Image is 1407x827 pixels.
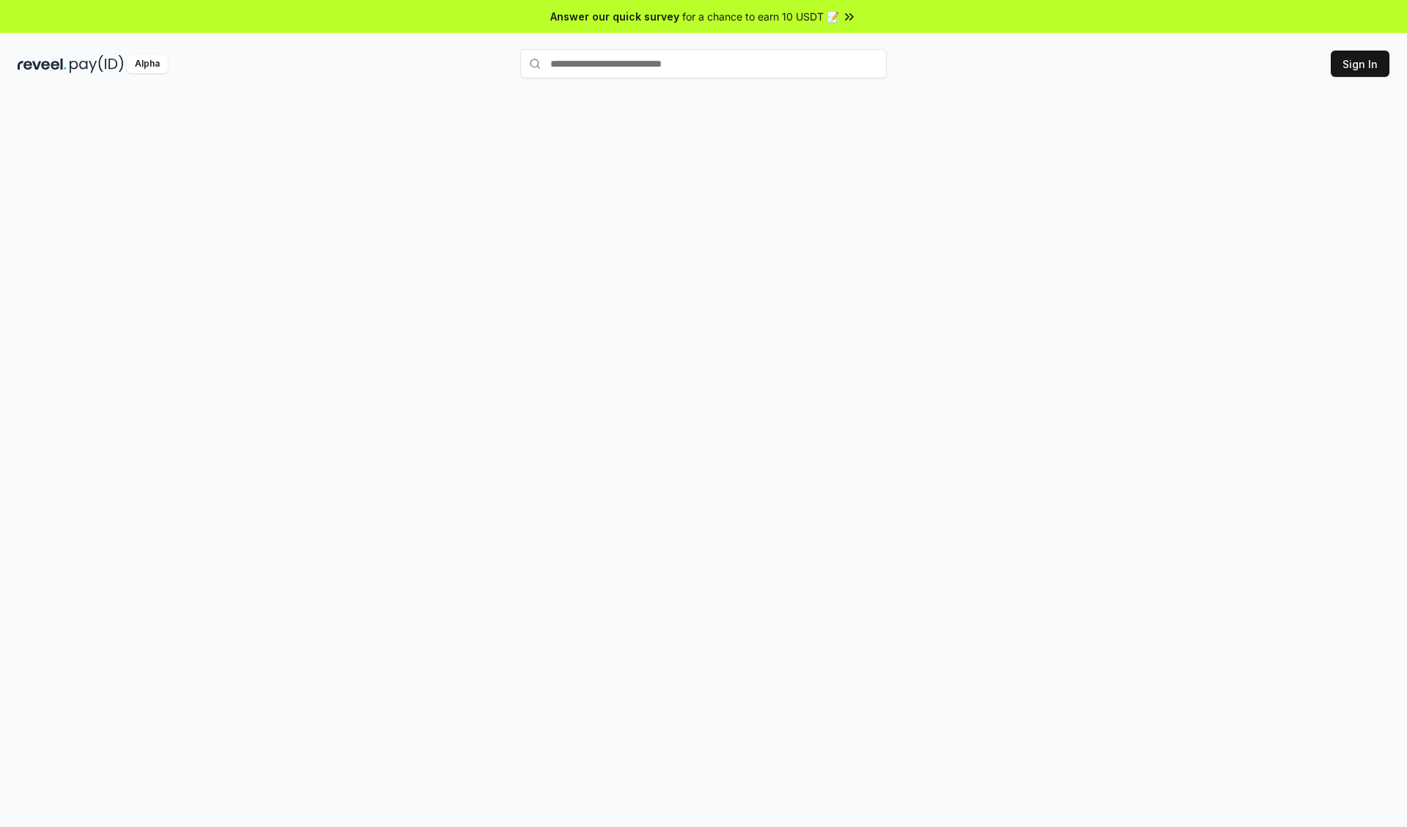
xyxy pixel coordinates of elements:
img: reveel_dark [18,55,67,73]
div: Alpha [127,55,168,73]
img: pay_id [70,55,124,73]
span: Answer our quick survey [550,9,679,24]
span: for a chance to earn 10 USDT 📝 [682,9,839,24]
button: Sign In [1331,51,1389,77]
